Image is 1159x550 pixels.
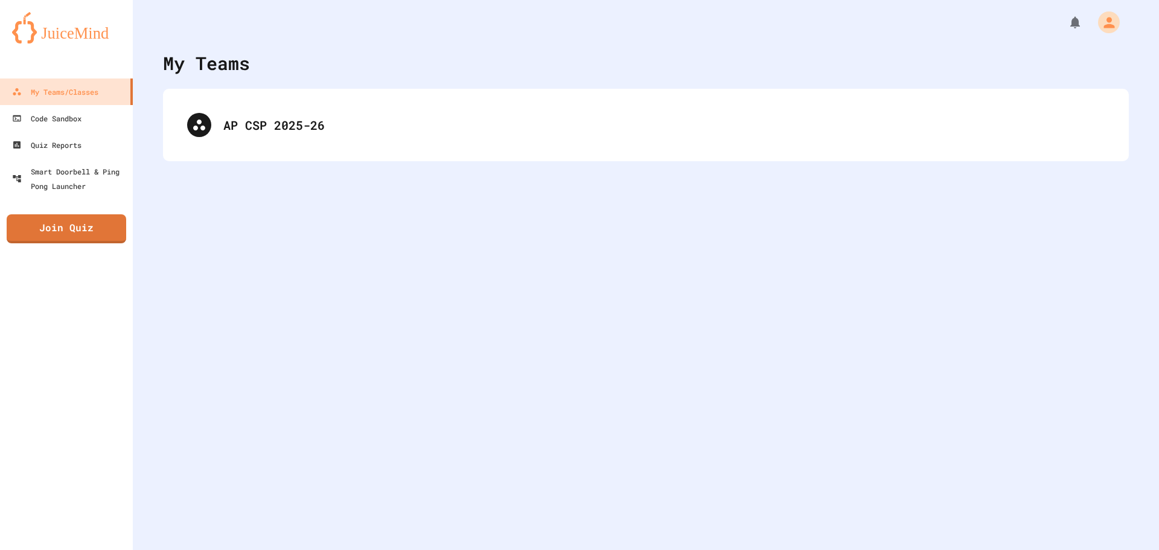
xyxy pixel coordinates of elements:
[7,214,126,243] a: Join Quiz
[163,50,250,77] div: My Teams
[1085,8,1123,36] div: My Account
[12,164,128,193] div: Smart Doorbell & Ping Pong Launcher
[1046,12,1085,33] div: My Notifications
[12,85,98,99] div: My Teams/Classes
[12,12,121,43] img: logo-orange.svg
[12,138,81,152] div: Quiz Reports
[12,111,81,126] div: Code Sandbox
[223,116,1105,134] div: AP CSP 2025-26
[175,101,1117,149] div: AP CSP 2025-26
